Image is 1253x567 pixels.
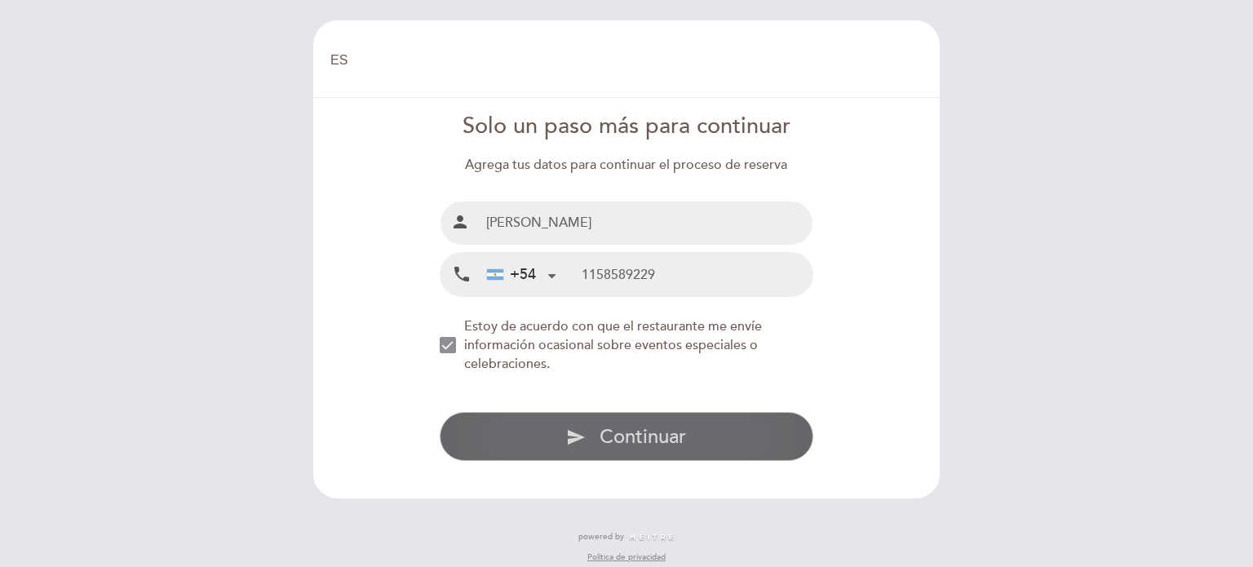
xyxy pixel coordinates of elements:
i: person [450,212,470,232]
i: local_phone [452,264,472,285]
span: Continuar [600,425,686,449]
button: send Continuar [440,412,814,461]
div: Agrega tus datos para continuar el proceso de reserva [440,156,814,175]
md-checkbox: NEW_MODAL_AGREE_RESTAURANT_SEND_OCCASIONAL_INFO [440,317,814,374]
img: MEITRE [628,534,675,542]
div: +54 [487,264,536,286]
i: send [566,427,586,447]
a: powered by [578,531,675,543]
span: powered by [578,531,624,543]
span: Estoy de acuerdo con que el restaurante me envíe información ocasional sobre eventos especiales o... [464,318,762,372]
input: Teléfono Móvil [582,253,812,296]
div: Argentina: +54 [480,254,562,295]
a: Política de privacidad [587,551,666,563]
input: Nombre y Apellido [480,202,813,245]
div: Solo un paso más para continuar [440,111,814,143]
